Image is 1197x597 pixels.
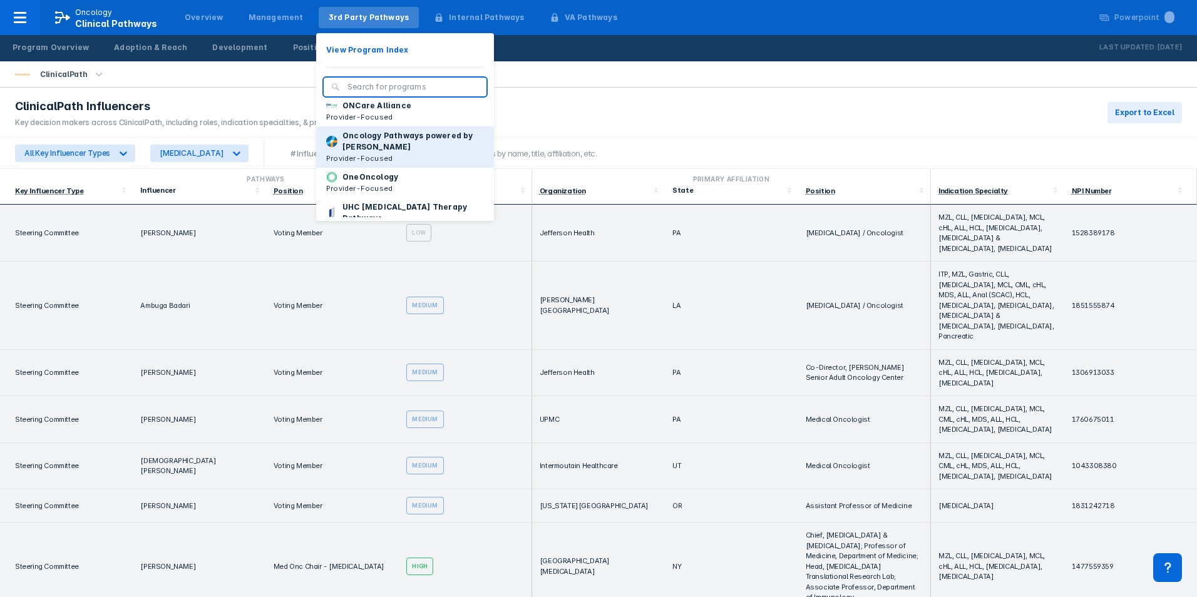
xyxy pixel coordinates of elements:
p: Oncology [75,7,113,18]
div: Powerpoint [1114,12,1174,23]
td: Medical Oncologist [798,396,931,443]
p: UHC [MEDICAL_DATA] Therapy Pathways [342,202,484,224]
div: Medium [406,364,443,381]
td: [MEDICAL_DATA] / Oncologist [798,262,931,350]
button: View Program Index [316,41,494,59]
td: ITP, MZL, Gastric, CLL, [MEDICAL_DATA], MCL, CML, cHL, MDS, ALL, Anal (SCAC), HCL, [MEDICAL_DATA]... [931,262,1064,350]
div: 3rd Party Pathways [329,12,409,23]
div: Internal Pathways [449,12,524,23]
div: Medium [406,457,443,474]
img: uhc-pathways.png [326,207,337,218]
td: OR [665,489,798,523]
div: State [672,186,783,195]
button: OneOncologyProvider-Focused [316,168,494,198]
td: [PERSON_NAME][GEOGRAPHIC_DATA] [532,262,665,350]
div: VA Pathways [565,12,617,23]
td: UPMC [532,396,665,443]
div: Pathways [5,174,527,184]
td: MZL, CLL, [MEDICAL_DATA], MCL, cHL, ALL, HCL, [MEDICAL_DATA], [MEDICAL_DATA] & [MEDICAL_DATA], [M... [931,205,1064,262]
a: 3rd Party Pathways [319,7,419,28]
td: [PERSON_NAME] [133,489,265,523]
img: via-oncology [15,67,30,82]
td: [PERSON_NAME] [133,396,265,443]
td: UT [665,443,798,490]
a: Program Overview [3,38,99,58]
input: Filter influencers by name, title, affiliation, etc. [427,141,1182,166]
td: Voting Member [266,262,399,350]
div: Medium [406,497,443,514]
p: ONCare Alliance [342,100,411,111]
td: Voting Member [266,350,399,397]
td: Jefferson Health [532,350,665,397]
div: Organization [540,186,586,195]
div: Medium [406,297,443,314]
p: Provider-Focused [326,153,484,164]
div: ClinicalPath [35,66,92,83]
td: Voting Member [266,205,399,262]
div: Management [249,12,304,23]
td: MZL, CLL, [MEDICAL_DATA], MCL, CML, cHL, MDS, ALL, HCL, [MEDICAL_DATA], [MEDICAL_DATA] [931,443,1064,490]
td: Jefferson Health [532,205,665,262]
td: Co-Director, [PERSON_NAME] Senior Adult Oncology Center [798,350,931,397]
p: Provider-Focused [326,183,398,194]
a: Overview [175,7,234,28]
td: Voting Member [266,443,399,490]
td: MZL, CLL, [MEDICAL_DATA], MCL, cHL, ALL, HCL, [MEDICAL_DATA], [MEDICAL_DATA] [931,350,1064,397]
td: Voting Member [266,489,399,523]
div: Development [212,42,267,53]
div: Indication Specialty [938,186,1008,195]
td: Intermoutain Healthcare [532,443,665,490]
td: Ambuga Badari [133,262,265,350]
div: Overview [185,12,223,23]
div: Key decision makers across ClinicalPath, including roles, indication specialties, & primary affil... [15,117,460,128]
p: View Program Index [326,44,409,56]
span: Export to Excel [1115,107,1174,118]
a: Adoption & Reach [104,38,197,58]
a: Positioning [283,38,350,58]
td: [DEMOGRAPHIC_DATA][PERSON_NAME] [133,443,265,490]
div: Medium [406,411,443,428]
img: oncare-alliance.png [326,100,337,111]
div: Position [806,186,835,195]
div: Adoption & Reach [114,42,187,53]
button: Oncology Pathways powered by [PERSON_NAME]Provider-Focused [316,126,494,168]
div: Position [274,186,303,195]
a: Development [202,38,277,58]
button: ONCare AllianceProvider-Focused [316,96,494,126]
img: dfci-pathways.png [326,136,337,147]
span: ClinicalPath Influencers [15,99,150,114]
span: Clinical Pathways [75,18,157,29]
button: Export to Excel [1107,102,1182,123]
td: [PERSON_NAME] [133,205,265,262]
td: [MEDICAL_DATA] [931,489,1064,523]
div: Primary Affiliation [537,174,925,184]
div: Positioning [293,42,340,53]
td: Medical Oncologist [798,443,931,490]
div: Influencer [140,186,250,195]
td: LA [665,262,798,350]
img: oneoncology.png [326,171,337,183]
td: [US_STATE][GEOGRAPHIC_DATA] [532,489,665,523]
a: Management [239,7,314,28]
p: Oncology Pathways powered by [PERSON_NAME] [342,130,484,153]
div: Program Overview [13,42,89,53]
td: PA [665,205,798,262]
div: NPI Number [1072,186,1112,195]
button: UHC [MEDICAL_DATA] Therapy Pathways [316,198,494,239]
div: All Key Influencer Types [24,148,110,158]
td: PA [665,350,798,397]
div: [MEDICAL_DATA] [160,148,223,158]
p: OneOncology [342,171,398,183]
p: [DATE] [1157,41,1182,54]
div: Key Influencer Type [15,186,83,195]
input: Search for programs [347,81,479,93]
td: [PERSON_NAME] [133,350,265,397]
p: Provider-Focused [326,111,411,123]
td: Assistant Professor of Medicine [798,489,931,523]
td: PA [665,396,798,443]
